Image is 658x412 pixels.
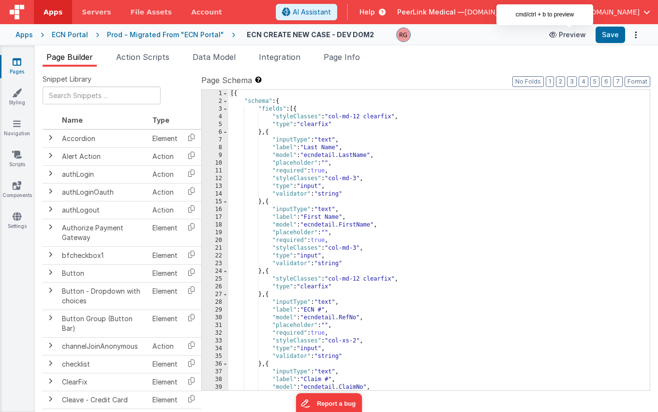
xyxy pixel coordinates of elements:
td: Element [149,246,181,264]
button: 7 [613,76,623,87]
div: 31 [202,322,228,329]
div: 26 [202,283,228,291]
td: ClearFix [58,373,149,391]
div: 4 [202,113,228,121]
button: 3 [567,76,577,87]
td: Action [149,337,181,355]
div: Prod - Migrated From "ECN Portal" [107,30,224,40]
button: Preview [543,27,592,43]
td: Element [149,373,181,391]
div: 7 [202,136,228,144]
div: 22 [202,252,228,260]
span: Action Scripts [116,52,169,62]
td: channelJoinAnonymous [58,337,149,355]
td: Element [149,219,181,246]
div: 15 [202,198,228,206]
div: 19 [202,229,228,237]
div: 28 [202,298,228,306]
div: cmd/ctrl + b to preview [496,4,593,25]
span: Page Builder [46,52,93,62]
input: Search Snippets ... [43,86,161,104]
span: Type [152,116,169,124]
div: 38 [202,376,228,384]
div: 25 [202,275,228,283]
div: 21 [202,244,228,252]
button: 4 [579,76,588,87]
button: 5 [590,76,599,87]
td: Cleave - Credit Card [58,391,149,409]
td: Element [149,310,181,337]
td: Element [149,264,181,282]
td: Button - Dropdown with choices [58,282,149,310]
img: 32acf354f7c792df0addc5efaefdc4a2 [397,28,410,42]
div: 11 [202,167,228,175]
td: Action [149,183,181,201]
div: 39 [202,384,228,391]
td: Button Group (Button Bar) [58,310,149,337]
span: Data Model [193,52,236,62]
td: Element [149,129,181,148]
span: Apps [44,7,62,17]
button: 1 [546,76,554,87]
div: 12 [202,175,228,183]
td: Action [149,165,181,183]
div: 14 [202,190,228,198]
button: PeerLink Medical — [DOMAIN_NAME][EMAIL_ADDRESS][DOMAIN_NAME] [397,7,650,17]
div: 3 [202,105,228,113]
div: 16 [202,206,228,213]
div: 35 [202,353,228,360]
span: Page Info [324,52,360,62]
div: 6 [202,128,228,136]
span: Snippet Library [43,74,91,84]
button: 2 [556,76,565,87]
div: 36 [202,360,228,368]
button: Options [629,28,643,42]
td: authLogout [58,201,149,219]
button: No Folds [512,76,544,87]
div: 1 [202,90,228,98]
div: 2 [202,98,228,105]
div: 37 [202,368,228,376]
div: 17 [202,213,228,221]
td: Element [149,355,181,373]
span: PeerLink Medical — [397,7,464,17]
div: 27 [202,291,228,298]
div: 34 [202,345,228,353]
div: 10 [202,159,228,167]
span: Page Schema [201,74,252,86]
td: checklist [58,355,149,373]
span: Help [359,7,375,17]
div: 13 [202,183,228,190]
td: Element [149,282,181,310]
td: Action [149,147,181,165]
div: 30 [202,314,228,322]
div: 9 [202,152,228,159]
div: 5 [202,121,228,128]
button: AI Assistant [276,4,337,20]
div: Apps [15,30,33,40]
td: Alert Action [58,147,149,165]
span: AI Assistant [293,7,331,17]
div: 8 [202,144,228,152]
td: bfcheckbox1 [58,246,149,264]
td: Action [149,201,181,219]
td: Authorize Payment Gateway [58,219,149,246]
div: 20 [202,237,228,244]
span: [DOMAIN_NAME][EMAIL_ADDRESS][DOMAIN_NAME] [464,7,640,17]
div: 24 [202,268,228,275]
td: authLoginOauth [58,183,149,201]
span: Servers [82,7,111,17]
td: Button [58,264,149,282]
div: 23 [202,260,228,268]
div: 32 [202,329,228,337]
div: 18 [202,221,228,229]
td: authLogin [58,165,149,183]
td: Element [149,391,181,409]
button: Format [625,76,650,87]
div: ECN Portal [52,30,88,40]
div: 33 [202,337,228,345]
span: Name [62,116,83,124]
button: 6 [601,76,611,87]
span: File Assets [131,7,172,17]
span: Integration [259,52,300,62]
